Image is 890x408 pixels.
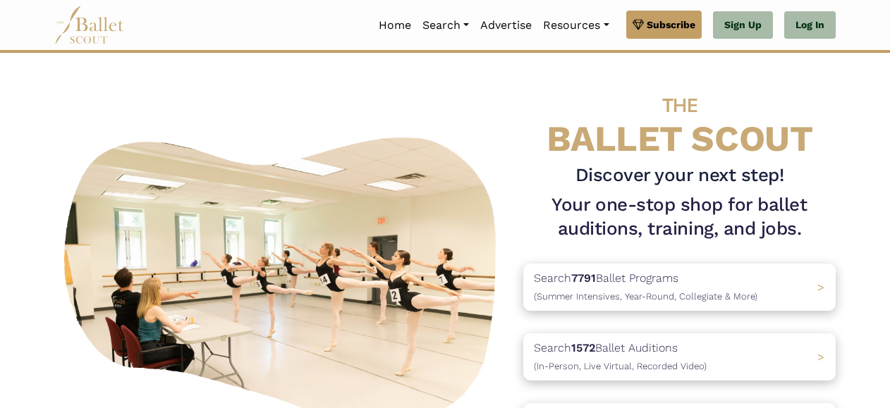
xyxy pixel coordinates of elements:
[523,333,836,381] a: Search1572Ballet Auditions(In-Person, Live Virtual, Recorded Video) >
[534,339,707,375] p: Search Ballet Auditions
[534,269,757,305] p: Search Ballet Programs
[817,350,824,364] span: >
[817,280,824,294] span: >
[475,11,537,40] a: Advertise
[534,291,757,302] span: (Summer Intensives, Year-Round, Collegiate & More)
[626,11,702,39] a: Subscribe
[417,11,475,40] a: Search
[633,17,644,32] img: gem.svg
[571,341,595,354] b: 1572
[713,11,773,39] a: Sign Up
[662,94,697,117] span: THE
[534,361,707,371] span: (In-Person, Live Virtual, Recorded Video)
[647,17,695,32] span: Subscribe
[784,11,836,39] a: Log In
[373,11,417,40] a: Home
[523,81,836,158] h4: BALLET SCOUT
[523,193,836,241] h1: Your one-stop shop for ballet auditions, training, and jobs.
[523,163,836,187] h3: Discover your next step!
[571,271,596,285] b: 7791
[537,11,614,40] a: Resources
[523,264,836,311] a: Search7791Ballet Programs(Summer Intensives, Year-Round, Collegiate & More)>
